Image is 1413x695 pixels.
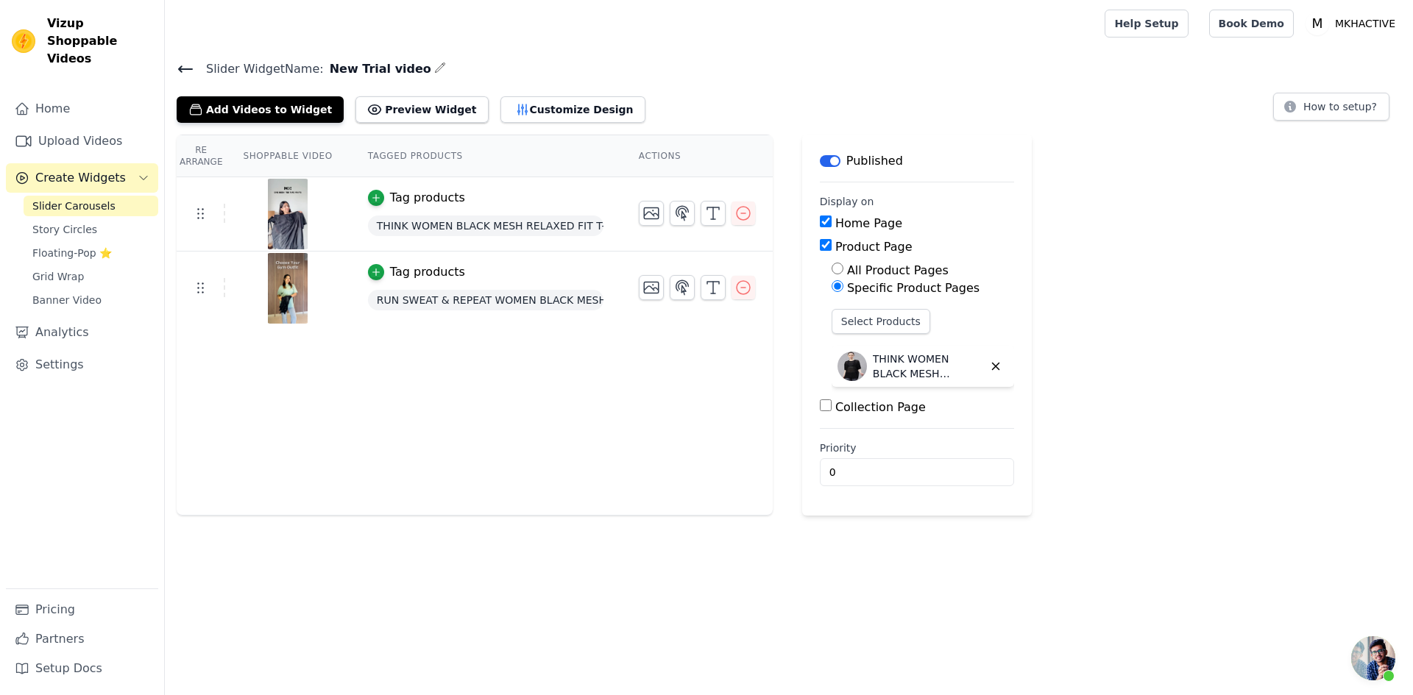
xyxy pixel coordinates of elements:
button: Tag products [368,263,465,281]
label: All Product Pages [847,263,949,277]
button: Preview Widget [355,96,488,123]
span: Slider Carousels [32,199,116,213]
div: Tag products [390,263,465,281]
img: THINK WOMEN BLACK MESH RELAXED FIT T-SHIRT [837,352,867,381]
a: Setup Docs [6,654,158,683]
a: How to setup? [1273,103,1389,117]
th: Actions [621,135,773,177]
th: Re Arrange [177,135,225,177]
a: Floating-Pop ⭐ [24,243,158,263]
img: tn-f26a0d0c33e045aa9973da38e19d02c4.png [267,179,308,249]
span: Floating-Pop ⭐ [32,246,112,260]
button: How to setup? [1273,93,1389,121]
a: Grid Wrap [24,266,158,287]
div: Tag products [390,189,465,207]
th: Tagged Products [350,135,621,177]
label: Specific Product Pages [847,281,980,295]
label: Priority [820,441,1014,455]
text: M [1312,16,1323,31]
span: Vizup Shoppable Videos [47,15,152,68]
a: Settings [6,350,158,379]
a: Home [6,94,158,124]
a: Pricing [6,595,158,624]
p: MKHACTIVE [1329,10,1401,37]
legend: Display on [820,194,874,209]
button: Tag products [368,189,465,207]
a: Book Demo [1209,10,1294,38]
button: Add Videos to Widget [177,96,344,123]
span: Banner Video [32,293,102,307]
a: Upload Videos [6,126,158,156]
img: tn-4c087ac40e834c39aca9b2543120f64b.png [267,253,308,324]
div: Edit Name [434,59,446,79]
span: RUN SWEAT & REPEAT WOMEN BLACK MESH RELAXED FIT T-SHIRT [368,290,603,310]
button: Change Thumbnail [639,201,664,226]
button: Select Products [832,309,930,334]
a: Banner Video [24,290,158,310]
a: Analytics [6,318,158,347]
button: Customize Design [500,96,645,123]
img: Vizup [12,29,35,53]
a: Story Circles [24,219,158,240]
a: Slider Carousels [24,196,158,216]
p: Published [846,152,903,170]
span: Grid Wrap [32,269,84,284]
button: Change Thumbnail [639,275,664,300]
span: Story Circles [32,222,97,237]
span: THINK WOMEN BLACK MESH RELAXED FIT T-SHIRT [368,215,603,236]
div: Open chat [1351,636,1395,680]
button: M MKHACTIVE [1306,10,1401,37]
label: Product Page [835,240,913,254]
label: Collection Page [835,400,926,414]
span: New Trial video [324,60,431,78]
th: Shoppable Video [225,135,350,177]
button: Delete widget [983,354,1008,379]
a: Partners [6,624,158,654]
button: Create Widgets [6,163,158,193]
span: Slider Widget Name: [194,60,324,78]
label: Home Page [835,216,902,230]
a: Help Setup [1105,10,1188,38]
p: THINK WOMEN BLACK MESH RELAXED FIT T-SHIRT [873,352,983,381]
span: Create Widgets [35,169,126,187]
